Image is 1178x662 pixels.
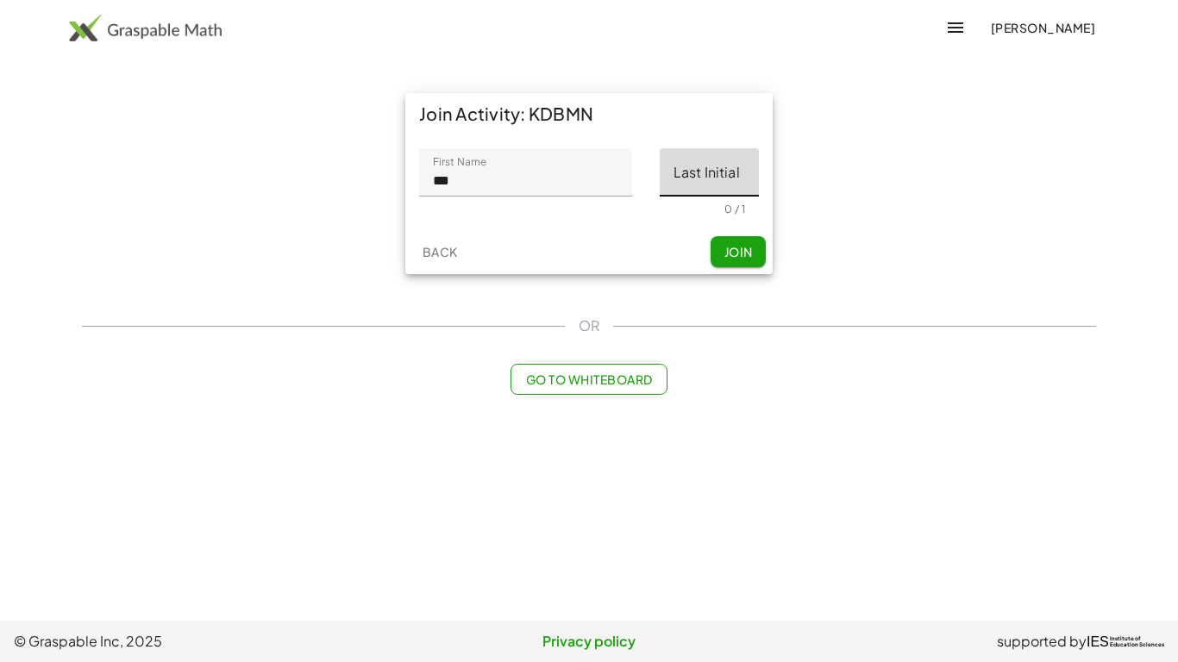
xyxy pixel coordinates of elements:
[976,12,1109,43] button: [PERSON_NAME]
[405,93,773,134] div: Join Activity: KDBMN
[724,203,745,215] div: 0 / 1
[511,364,667,395] button: Go to Whiteboard
[724,244,752,259] span: Join
[525,372,652,387] span: Go to Whiteboard
[422,244,457,259] span: Back
[1110,636,1164,648] span: Institute of Education Sciences
[997,631,1087,652] span: supported by
[990,20,1095,35] span: [PERSON_NAME]
[579,315,599,336] span: OR
[14,631,398,652] span: © Graspable Inc, 2025
[1087,631,1164,652] a: IESInstitute ofEducation Sciences
[711,236,766,267] button: Join
[1087,634,1109,650] span: IES
[412,236,467,267] button: Back
[398,631,781,652] a: Privacy policy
